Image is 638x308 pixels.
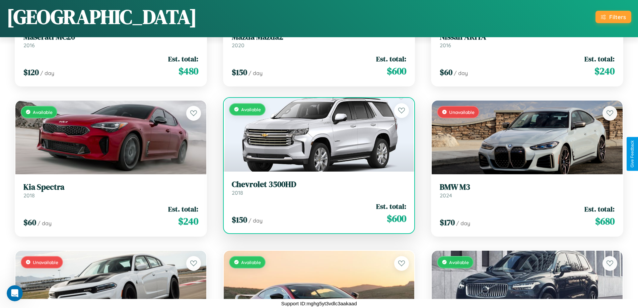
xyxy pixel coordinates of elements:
[232,180,407,196] a: Chevrolet 3500HD2018
[23,182,198,192] h3: Kia Spectra
[595,11,631,23] button: Filters
[584,204,615,214] span: Est. total:
[440,32,615,42] h3: Nissan ARIYA
[440,192,452,199] span: 2024
[23,192,35,199] span: 2018
[232,189,243,196] span: 2018
[376,201,406,211] span: Est. total:
[179,64,198,78] span: $ 480
[440,182,615,199] a: BMW M32024
[178,214,198,228] span: $ 240
[7,3,197,30] h1: [GEOGRAPHIC_DATA]
[376,54,406,64] span: Est. total:
[595,214,615,228] span: $ 680
[168,204,198,214] span: Est. total:
[249,217,263,224] span: / day
[232,214,247,225] span: $ 150
[630,140,635,168] div: Give Feedback
[168,54,198,64] span: Est. total:
[449,109,475,115] span: Unavailable
[33,109,53,115] span: Available
[23,182,198,199] a: Kia Spectra2018
[440,67,452,78] span: $ 60
[23,42,35,49] span: 2016
[232,67,247,78] span: $ 150
[232,42,244,49] span: 2020
[609,13,626,20] div: Filters
[387,64,406,78] span: $ 600
[440,182,615,192] h3: BMW M3
[232,180,407,189] h3: Chevrolet 3500HD
[23,217,36,228] span: $ 60
[7,285,23,301] iframe: Intercom live chat
[440,32,615,49] a: Nissan ARIYA2016
[241,107,261,112] span: Available
[456,220,470,227] span: / day
[440,42,451,49] span: 2016
[584,54,615,64] span: Est. total:
[241,259,261,265] span: Available
[33,259,58,265] span: Unavailable
[449,259,469,265] span: Available
[594,64,615,78] span: $ 240
[23,67,39,78] span: $ 120
[440,217,455,228] span: $ 170
[454,70,468,76] span: / day
[23,32,198,49] a: Maserati MC202016
[249,70,263,76] span: / day
[387,212,406,225] span: $ 600
[281,299,357,308] p: Support ID: mghg5yt3vdlc3aakaad
[232,32,407,42] h3: Mazda Mazda2
[232,32,407,49] a: Mazda Mazda22020
[38,220,52,227] span: / day
[40,70,54,76] span: / day
[23,32,198,42] h3: Maserati MC20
